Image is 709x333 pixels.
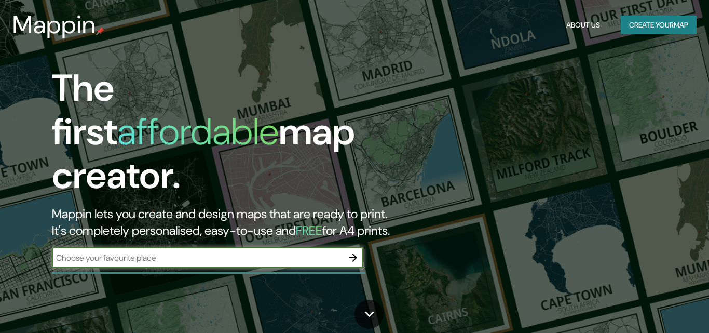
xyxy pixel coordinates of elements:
h1: The first map creator. [52,66,406,206]
h1: affordable [117,108,279,156]
button: About Us [562,16,604,35]
h3: Mappin [12,10,96,39]
button: Create yourmap [621,16,697,35]
h2: Mappin lets you create and design maps that are ready to print. It's completely personalised, eas... [52,206,406,239]
h5: FREE [296,222,322,238]
input: Choose your favourite place [52,252,343,264]
img: mappin-pin [96,27,104,35]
